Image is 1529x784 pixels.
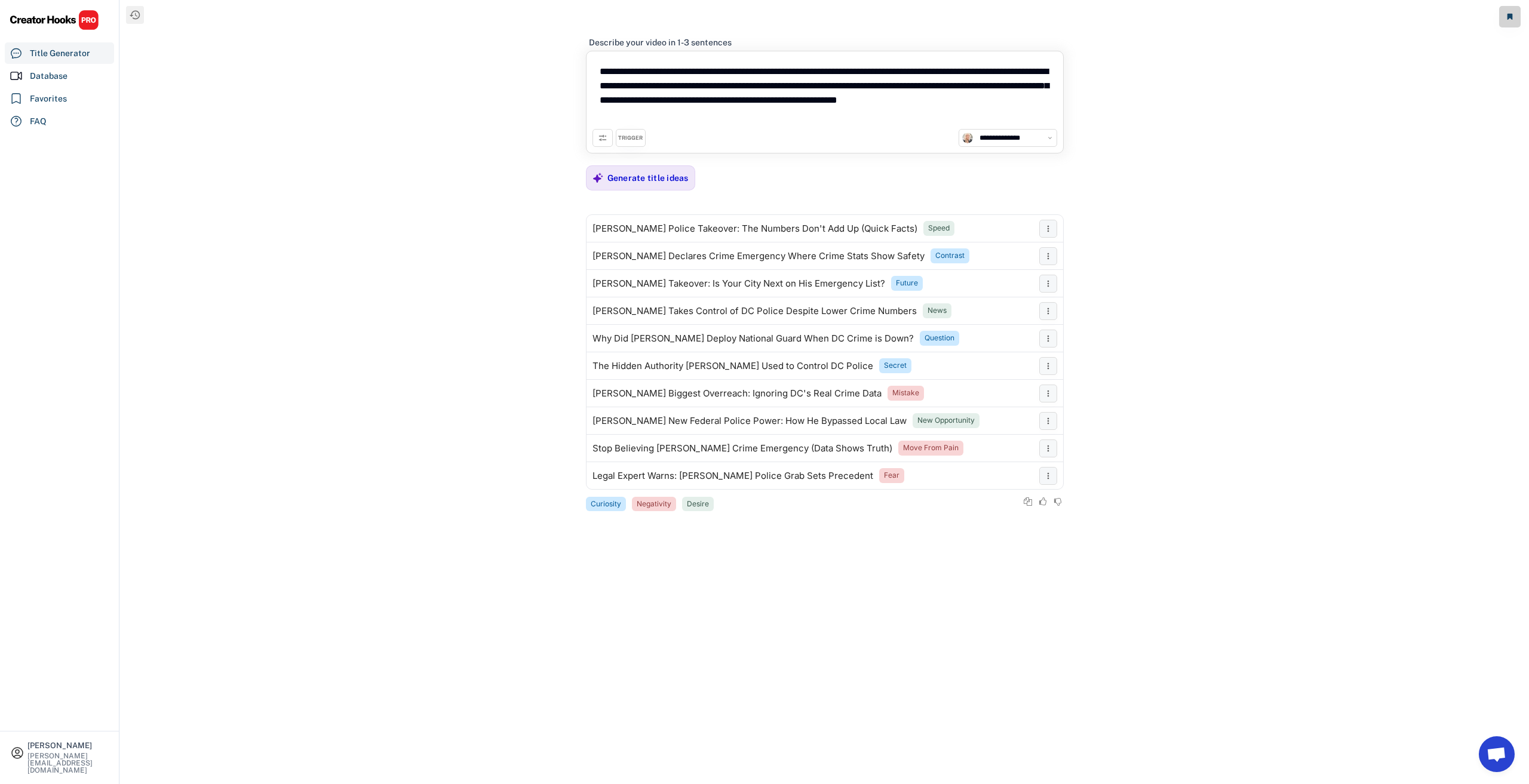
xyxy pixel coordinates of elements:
div: Fear [884,471,899,481]
div: TRIGGER [618,134,643,142]
div: Mistake [892,388,919,398]
a: Open chat [1479,736,1515,772]
div: Desire [687,499,709,509]
div: Move From Pain [903,443,959,453]
div: New Opportunity [917,416,975,426]
div: Describe your video in 1-3 sentences [589,37,732,48]
div: [PERSON_NAME] Declares Crime Emergency Where Crime Stats Show Safety [592,251,925,261]
img: CHPRO%20Logo.svg [10,10,99,30]
div: Speed [928,223,950,233]
div: Future [896,278,918,288]
div: Generate title ideas [607,173,689,183]
div: [PERSON_NAME] Biggest Overreach: Ignoring DC's Real Crime Data [592,389,882,398]
div: [PERSON_NAME] Police Takeover: The Numbers Don't Add Up (Quick Facts) [592,224,917,233]
div: [PERSON_NAME][EMAIL_ADDRESS][DOMAIN_NAME] [27,752,109,774]
img: channels4_profile.jpg [962,133,973,143]
div: Negativity [637,499,671,509]
div: Curiosity [591,499,621,509]
div: [PERSON_NAME] Takes Control of DC Police Despite Lower Crime Numbers [592,306,917,316]
div: [PERSON_NAME] New Federal Police Power: How He Bypassed Local Law [592,416,907,426]
div: [PERSON_NAME] [27,742,109,749]
div: Question [925,333,954,343]
div: Favorites [30,93,67,105]
div: Stop Believing [PERSON_NAME] Crime Emergency (Data Shows Truth) [592,444,892,453]
div: Database [30,70,67,82]
div: The Hidden Authority [PERSON_NAME] Used to Control DC Police [592,361,873,371]
div: Why Did [PERSON_NAME] Deploy National Guard When DC Crime is Down? [592,334,914,343]
div: [PERSON_NAME] Takeover: Is Your City Next on His Emergency List? [592,279,885,288]
div: Contrast [935,251,965,261]
div: Legal Expert Warns: [PERSON_NAME] Police Grab Sets Precedent [592,471,873,481]
div: Secret [884,361,907,371]
div: News [928,306,947,316]
div: FAQ [30,115,47,128]
div: Title Generator [30,47,90,60]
